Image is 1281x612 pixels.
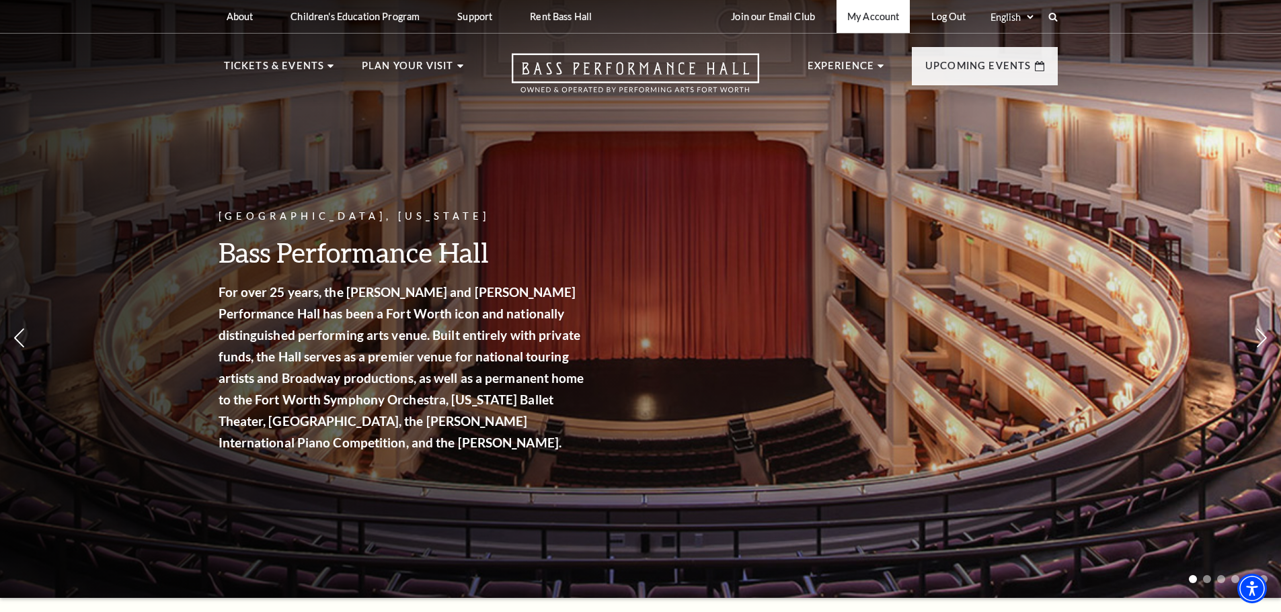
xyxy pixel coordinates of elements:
p: About [227,11,254,22]
p: Support [457,11,492,22]
p: Children's Education Program [290,11,420,22]
strong: For over 25 years, the [PERSON_NAME] and [PERSON_NAME] Performance Hall has been a Fort Worth ico... [219,284,584,450]
p: [GEOGRAPHIC_DATA], [US_STATE] [219,208,588,225]
div: Accessibility Menu [1237,574,1267,603]
h3: Bass Performance Hall [219,235,588,269]
p: Plan Your Visit [362,58,454,82]
p: Upcoming Events [925,58,1032,82]
a: Open this option [463,53,808,106]
p: Experience [808,58,875,82]
p: Tickets & Events [224,58,325,82]
select: Select: [988,11,1036,24]
p: Rent Bass Hall [530,11,592,22]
